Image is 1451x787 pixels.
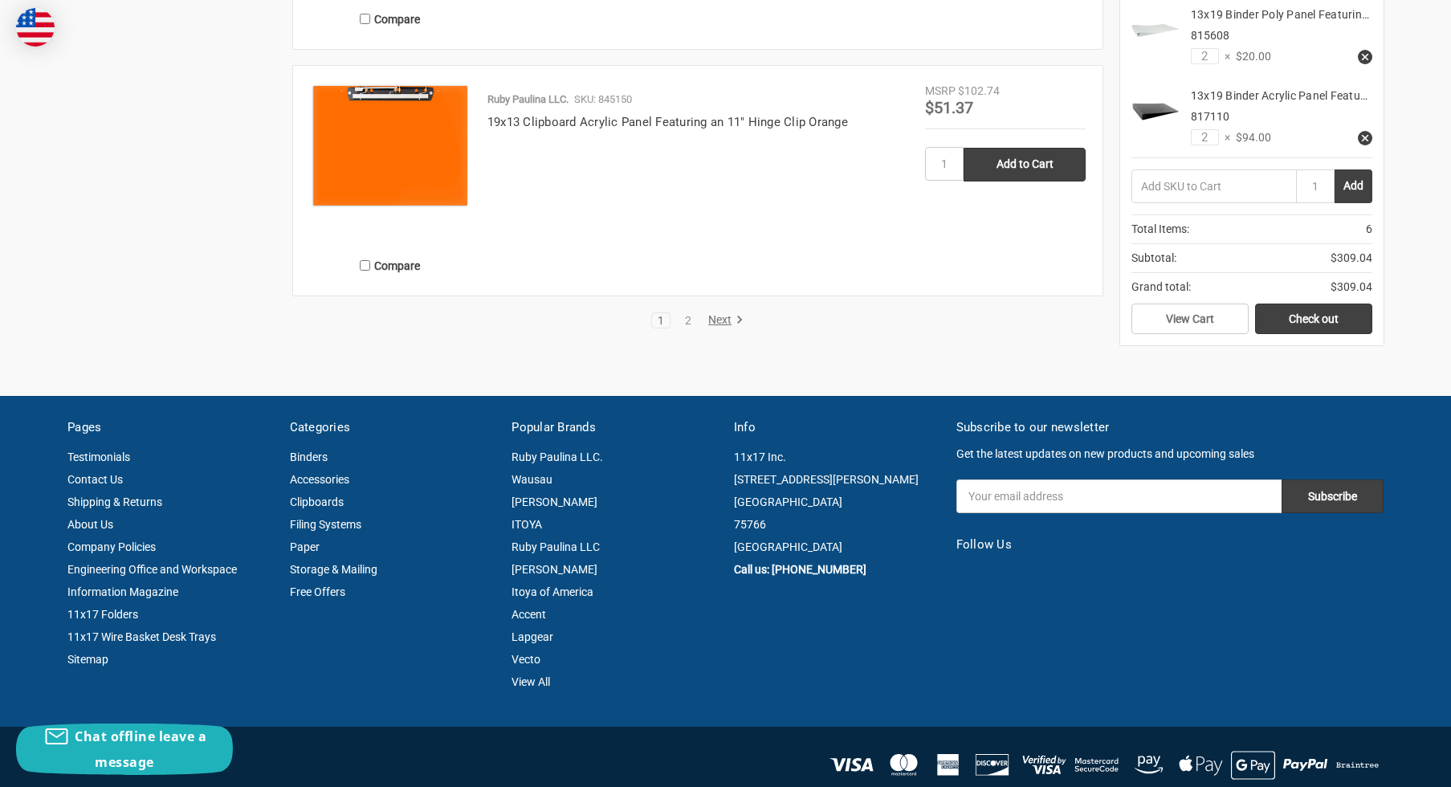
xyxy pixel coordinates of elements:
[67,540,156,553] a: Company Policies
[1331,250,1372,267] span: $309.04
[16,724,233,775] button: Chat offline leave a message
[16,8,55,47] img: duty and tax information for United States
[1131,88,1180,136] img: 13x19 Binder Acrylic Panel Featuring a Ring Black
[1335,169,1372,203] button: Add
[310,83,471,243] a: 19x13 Clipboard Acrylic Panel Featuring an 11" Hinge Clip Orange
[925,98,973,117] span: $51.37
[1131,250,1176,267] span: Subtotal:
[290,495,344,508] a: Clipboards
[1191,29,1229,42] span: 815608
[1131,279,1191,296] span: Grand total:
[290,418,495,437] h5: Categories
[75,728,206,771] span: Chat offline leave a message
[1191,89,1367,102] a: 13x19 Binder Acrylic Panel Featu…
[67,418,273,437] h5: Pages
[574,92,632,108] p: SKU: 845150
[487,115,848,129] a: 19x13 Clipboard Acrylic Panel Featuring an 11" Hinge Clip Orange
[512,451,603,463] a: Ruby Paulina LLC.
[734,563,866,576] a: Call us: [PHONE_NUMBER]
[512,630,553,643] a: Lapgear
[290,473,349,486] a: Accessories
[310,6,471,32] label: Compare
[956,446,1384,463] p: Get the latest updates on new products and upcoming sales
[1131,221,1189,238] span: Total Items:
[1230,129,1271,146] span: $94.00
[360,14,370,24] input: Compare
[512,473,552,486] a: Wausau
[67,518,113,531] a: About Us
[652,315,670,326] a: 1
[1366,221,1372,238] span: 6
[512,495,597,508] a: [PERSON_NAME]
[1131,304,1249,334] a: View Cart
[925,83,956,100] div: MSRP
[360,260,370,271] input: Compare
[67,608,138,621] a: 11x17 Folders
[1219,48,1230,65] span: ×
[487,92,569,108] p: Ruby Paulina LLC.
[67,653,108,666] a: Sitemap
[310,252,471,279] label: Compare
[512,518,542,531] a: ITOYA
[956,479,1282,513] input: Your email address
[512,608,546,621] a: Accent
[512,563,597,576] a: [PERSON_NAME]
[1219,129,1230,146] span: ×
[703,313,744,328] a: Next
[958,84,1000,97] span: $102.74
[679,315,697,326] a: 2
[67,495,162,508] a: Shipping & Returns
[67,760,717,776] p: © 2025 11x17
[290,585,345,598] a: Free Offers
[512,675,550,688] a: View All
[1131,169,1296,203] input: Add SKU to Cart
[512,418,717,437] h5: Popular Brands
[1282,479,1384,513] input: Subscribe
[290,540,320,553] a: Paper
[1131,6,1180,55] img: 13x19 Binder Poly Panel Featuring a 1" Angle-D Ring Clear Frost
[1230,48,1271,65] span: $20.00
[67,630,216,643] a: 11x17 Wire Basket Desk Trays
[290,518,361,531] a: Filing Systems
[310,83,471,209] img: 19x13 Clipboard Acrylic Panel Featuring an 11" Hinge Clip Orange
[290,563,377,576] a: Storage & Mailing
[1331,279,1372,296] span: $309.04
[734,418,939,437] h5: Info
[290,451,328,463] a: Binders
[956,418,1384,437] h5: Subscribe to our newsletter
[512,585,593,598] a: Itoya of America
[964,148,1086,181] input: Add to Cart
[1255,304,1372,334] a: Check out
[956,536,1384,554] h5: Follow Us
[67,451,130,463] a: Testimonials
[1191,8,1369,21] a: 13x19 Binder Poly Panel Featurin…
[1191,110,1229,123] span: 817110
[512,653,540,666] a: Vecto
[512,540,600,553] a: Ruby Paulina LLC
[67,563,237,598] a: Engineering Office and Workspace Information Magazine
[734,446,939,558] address: 11x17 Inc. [STREET_ADDRESS][PERSON_NAME] [GEOGRAPHIC_DATA] 75766 [GEOGRAPHIC_DATA]
[67,473,123,486] a: Contact Us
